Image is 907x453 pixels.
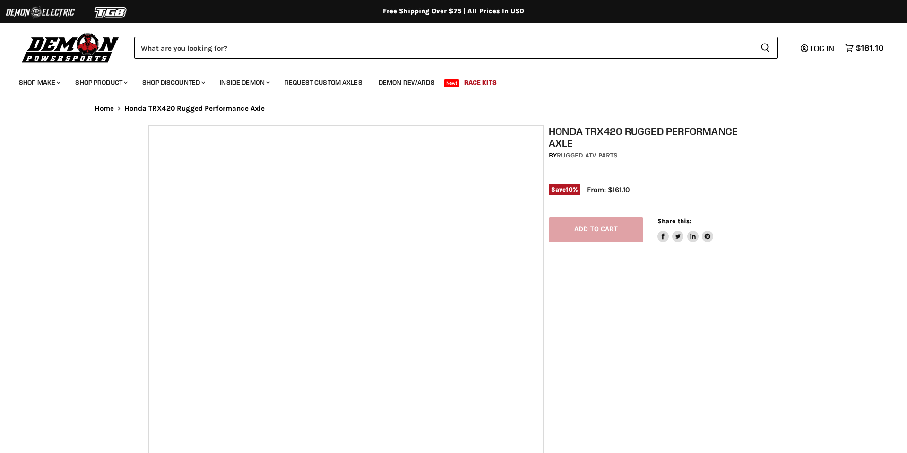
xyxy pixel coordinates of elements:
[457,73,504,92] a: Race Kits
[76,7,832,16] div: Free Shipping Over $75 | All Prices In USD
[840,41,888,55] a: $161.10
[371,73,442,92] a: Demon Rewards
[810,44,834,53] span: Log in
[549,150,764,161] div: by
[12,73,66,92] a: Shop Make
[444,79,460,87] span: New!
[124,105,265,113] span: Honda TRX420 Rugged Performance Axle
[657,217,714,242] aside: Share this:
[796,44,840,52] a: Log in
[587,185,630,194] span: From: $161.10
[76,3,147,21] img: TGB Logo 2
[549,125,764,149] h1: Honda TRX420 Rugged Performance Axle
[657,218,691,225] span: Share this:
[135,73,211,92] a: Shop Discounted
[566,186,572,193] span: 10
[856,44,883,52] span: $161.10
[549,184,580,195] span: Save %
[5,3,76,21] img: Demon Electric Logo 2
[68,73,133,92] a: Shop Product
[134,37,778,59] form: Product
[95,105,114,113] a: Home
[277,73,370,92] a: Request Custom Axles
[557,151,618,159] a: Rugged ATV Parts
[134,37,753,59] input: Search
[76,105,832,113] nav: Breadcrumbs
[753,37,778,59] button: Search
[12,69,881,92] ul: Main menu
[19,31,122,64] img: Demon Powersports
[213,73,276,92] a: Inside Demon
